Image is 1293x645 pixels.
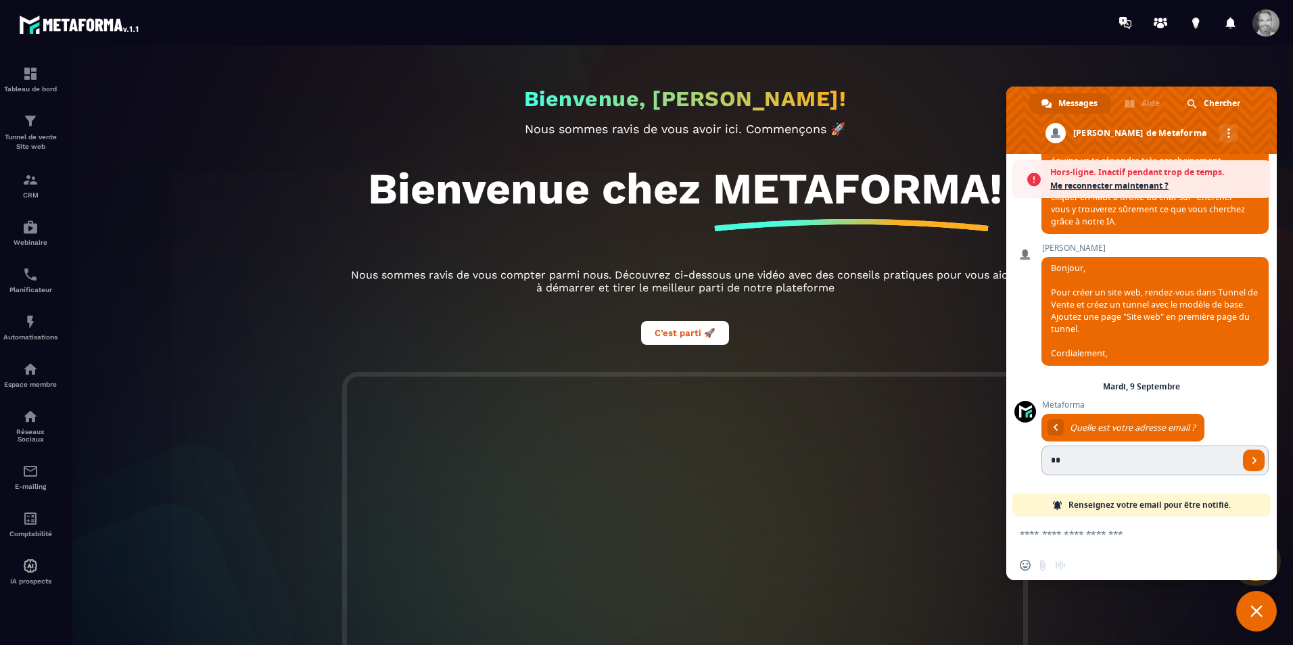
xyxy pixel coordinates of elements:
p: Webinaire [3,239,57,246]
img: formation [22,172,39,188]
img: automations [22,314,39,330]
span: Envoyer [1243,450,1265,471]
a: schedulerschedulerPlanificateur [3,256,57,304]
p: Tunnel de vente Site web [3,133,57,151]
a: formationformationTunnel de vente Site web [3,103,57,162]
p: Planificateur [3,286,57,293]
img: automations [22,361,39,377]
a: C’est parti 🚀 [641,326,729,339]
span: Me reconnecter maintenant ? [1050,179,1264,193]
span: Hors-ligne. Inactif pendant trop de temps. [1050,166,1264,179]
img: logo [19,12,141,37]
span: Metaforma [1041,400,1269,410]
span: [PERSON_NAME] [1041,243,1269,253]
p: E-mailing [3,483,57,490]
a: automationsautomationsEspace membre [3,351,57,398]
textarea: Entrez votre message... [1020,528,1233,540]
p: Comptabilité [3,530,57,537]
p: CRM [3,191,57,199]
a: social-networksocial-networkRéseaux Sociaux [3,398,57,453]
div: Messages [1029,93,1111,114]
p: Nous sommes ravis de vous avoir ici. Commençons 🚀 [347,122,1023,136]
p: Nous sommes ravis de vous compter parmi nous. Découvrez ci-dessous une vidéo avec des conseils pr... [347,268,1023,294]
img: automations [22,558,39,574]
h2: Bienvenue, [PERSON_NAME]! [524,86,847,112]
span: Quelle est votre adresse email ? [1070,422,1195,433]
img: email [22,463,39,479]
span: Renseignez votre email pour être notifié. [1068,494,1231,517]
p: Tableau de bord [3,85,57,93]
span: Bonjour, Pour créer un site web, rendez-vous dans Tunnel de Vente et créez un tunnel avec le modè... [1051,262,1258,359]
div: Retourner au message [1048,419,1064,435]
a: emailemailE-mailing [3,453,57,500]
div: Chercher [1175,93,1254,114]
a: formationformationCRM [3,162,57,209]
img: formation [22,66,39,82]
a: accountantaccountantComptabilité [3,500,57,548]
a: automationsautomationsWebinaire [3,209,57,256]
div: Mardi, 9 Septembre [1103,383,1180,391]
img: accountant [22,510,39,527]
a: formationformationTableau de bord [3,55,57,103]
img: formation [22,113,39,129]
h1: Bienvenue chez METAFORMA! [368,163,1002,214]
img: automations [22,219,39,235]
p: Automatisations [3,333,57,341]
input: Entrez votre adresse email... [1041,446,1239,475]
span: Chercher [1204,93,1240,114]
img: social-network [22,408,39,425]
p: Réseaux Sociaux [3,428,57,443]
span: Insérer un emoji [1020,560,1031,571]
p: IA prospects [3,577,57,585]
a: automationsautomationsAutomatisations [3,304,57,351]
button: C’est parti 🚀 [641,321,729,345]
img: scheduler [22,266,39,283]
div: Autres canaux [1219,124,1238,143]
div: Fermer le chat [1236,591,1277,631]
span: Messages [1058,93,1098,114]
p: Espace membre [3,381,57,388]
